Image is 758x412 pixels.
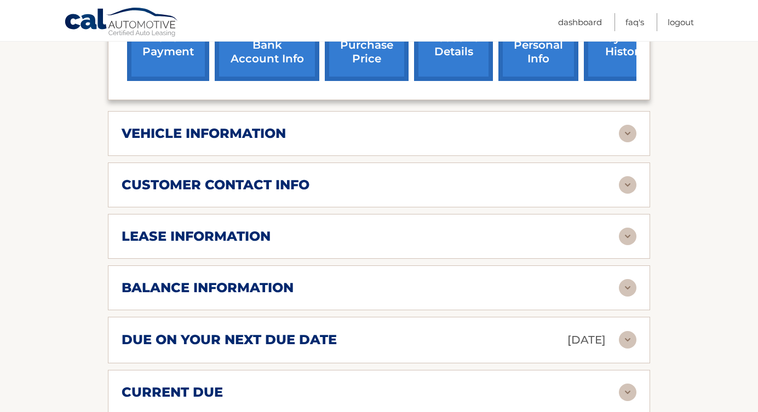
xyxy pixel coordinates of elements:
a: Logout [668,13,694,31]
a: update personal info [498,9,578,81]
h2: balance information [122,280,294,296]
a: Dashboard [558,13,602,31]
h2: due on your next due date [122,332,337,348]
img: accordion-rest.svg [619,384,636,401]
img: accordion-rest.svg [619,331,636,349]
img: accordion-rest.svg [619,176,636,194]
img: accordion-rest.svg [619,228,636,245]
h2: lease information [122,228,271,245]
a: make a payment [127,9,209,81]
a: Cal Automotive [64,7,179,39]
a: request purchase price [325,9,409,81]
a: Add/Remove bank account info [215,9,319,81]
p: [DATE] [567,330,606,350]
img: accordion-rest.svg [619,125,636,142]
img: accordion-rest.svg [619,279,636,297]
a: account details [414,9,493,81]
a: FAQ's [625,13,644,31]
a: payment history [584,9,666,81]
h2: current due [122,384,223,401]
h2: customer contact info [122,177,309,193]
h2: vehicle information [122,125,286,142]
